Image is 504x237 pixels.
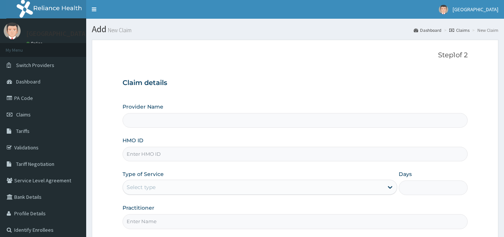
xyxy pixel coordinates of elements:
[123,214,468,229] input: Enter Name
[16,111,31,118] span: Claims
[123,137,144,144] label: HMO ID
[106,27,132,33] small: New Claim
[123,79,468,87] h3: Claim details
[16,62,54,69] span: Switch Providers
[123,103,163,110] label: Provider Name
[16,78,40,85] span: Dashboard
[92,24,498,34] h1: Add
[127,183,156,191] div: Select type
[414,27,441,33] a: Dashboard
[4,22,21,39] img: User Image
[399,170,412,178] label: Days
[453,6,498,13] span: [GEOGRAPHIC_DATA]
[26,30,88,37] p: [GEOGRAPHIC_DATA]
[449,27,470,33] a: Claims
[123,170,164,178] label: Type of Service
[470,27,498,33] li: New Claim
[123,204,154,212] label: Practitioner
[123,147,468,161] input: Enter HMO ID
[16,128,30,134] span: Tariffs
[439,5,448,14] img: User Image
[123,51,468,60] p: Step 1 of 2
[26,41,44,46] a: Online
[16,161,54,167] span: Tariff Negotiation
